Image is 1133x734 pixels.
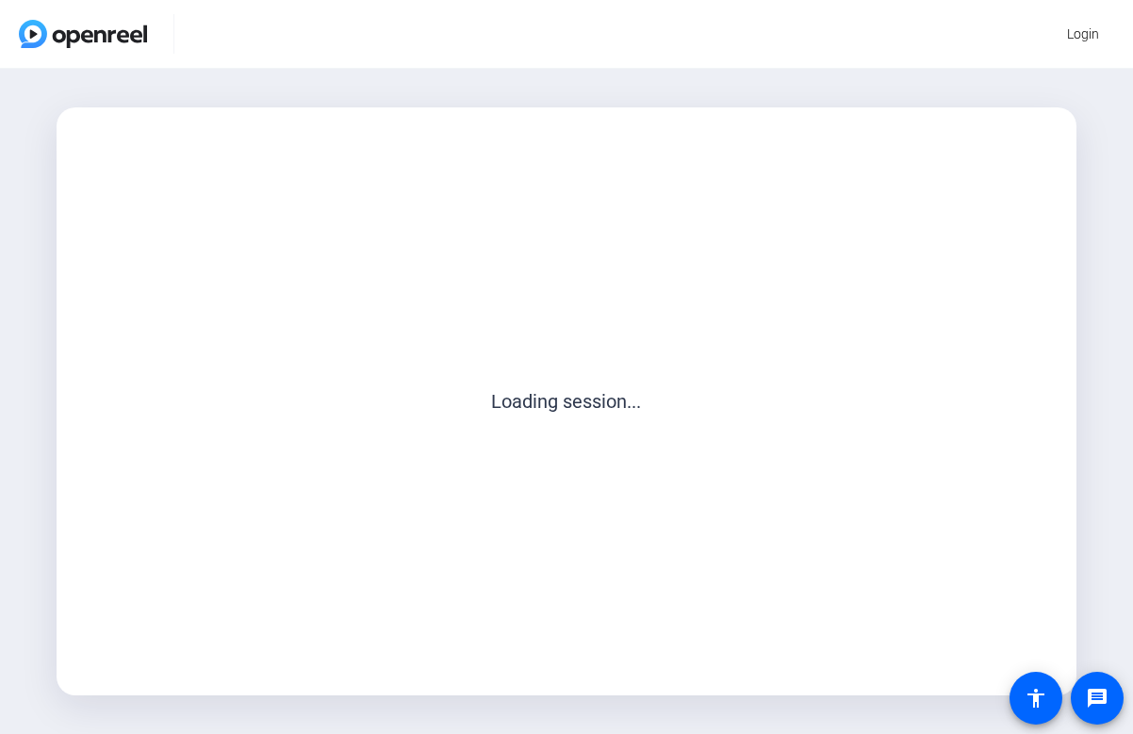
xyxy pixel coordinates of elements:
[1086,687,1108,710] mat-icon: message
[1052,17,1114,51] button: Login
[19,20,147,48] img: OpenReel logo
[98,387,1036,416] p: Loading session...
[1025,687,1047,710] mat-icon: accessibility
[1067,24,1099,44] span: Login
